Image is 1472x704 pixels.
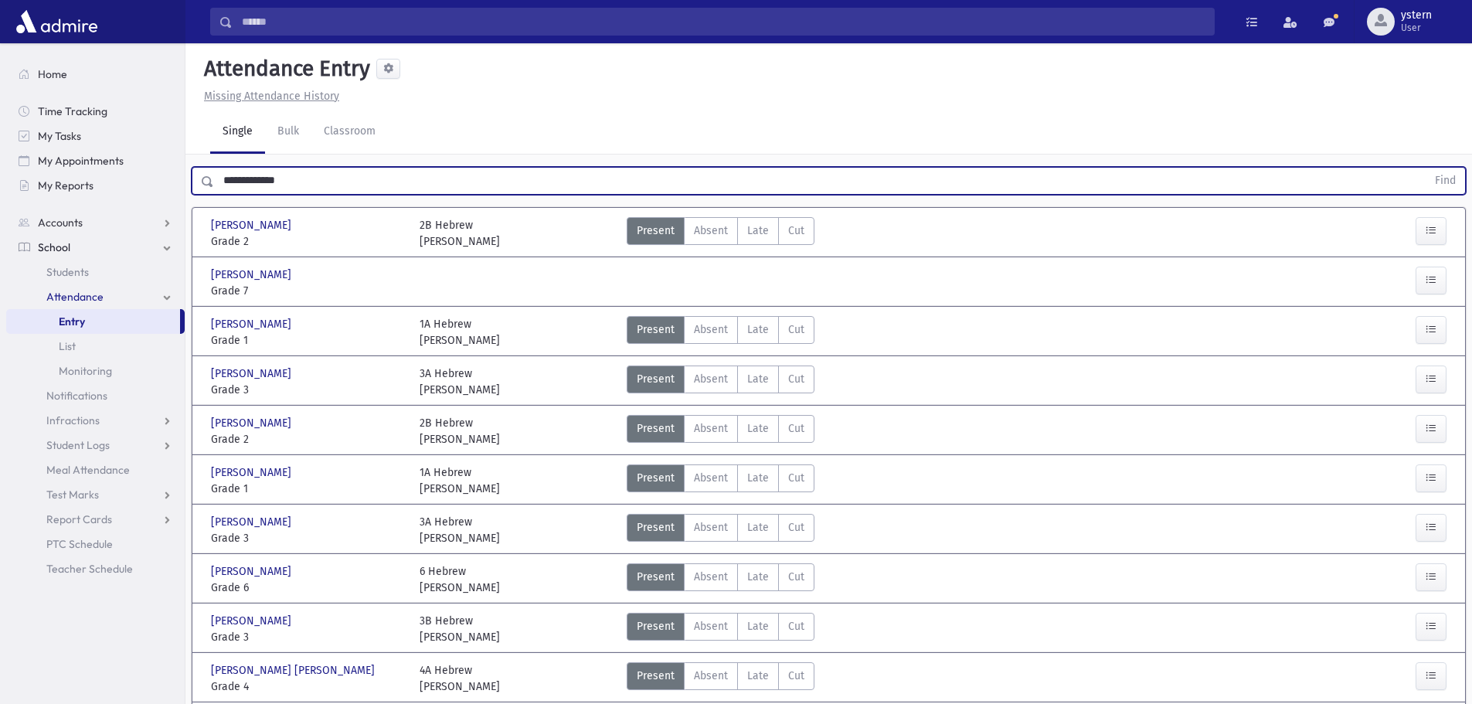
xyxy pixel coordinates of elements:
[6,334,185,359] a: List
[210,111,265,154] a: Single
[211,431,404,447] span: Grade 2
[637,371,675,387] span: Present
[211,481,404,497] span: Grade 1
[694,420,728,437] span: Absent
[637,321,675,338] span: Present
[788,223,804,239] span: Cut
[637,668,675,684] span: Present
[38,104,107,118] span: Time Tracking
[38,154,124,168] span: My Appointments
[747,371,769,387] span: Late
[211,678,404,695] span: Grade 4
[420,613,500,645] div: 3B Hebrew [PERSON_NAME]
[788,519,804,536] span: Cut
[46,265,89,279] span: Students
[694,569,728,585] span: Absent
[637,470,675,486] span: Present
[6,124,185,148] a: My Tasks
[788,420,804,437] span: Cut
[747,470,769,486] span: Late
[211,267,294,283] span: [PERSON_NAME]
[46,413,100,427] span: Infractions
[788,569,804,585] span: Cut
[38,67,67,81] span: Home
[788,470,804,486] span: Cut
[46,488,99,502] span: Test Marks
[6,173,185,198] a: My Reports
[637,420,675,437] span: Present
[747,321,769,338] span: Late
[6,532,185,556] a: PTC Schedule
[1401,22,1432,34] span: User
[6,210,185,235] a: Accounts
[12,6,101,37] img: AdmirePro
[198,56,370,82] h5: Attendance Entry
[637,569,675,585] span: Present
[747,519,769,536] span: Late
[46,537,113,551] span: PTC Schedule
[46,512,112,526] span: Report Cards
[46,290,104,304] span: Attendance
[627,613,814,645] div: AttTypes
[211,415,294,431] span: [PERSON_NAME]
[637,223,675,239] span: Present
[211,580,404,596] span: Grade 6
[38,129,81,143] span: My Tasks
[6,556,185,581] a: Teacher Schedule
[627,366,814,398] div: AttTypes
[211,563,294,580] span: [PERSON_NAME]
[420,366,500,398] div: 3A Hebrew [PERSON_NAME]
[747,618,769,634] span: Late
[46,389,107,403] span: Notifications
[6,507,185,532] a: Report Cards
[747,569,769,585] span: Late
[6,408,185,433] a: Infractions
[211,217,294,233] span: [PERSON_NAME]
[747,420,769,437] span: Late
[747,223,769,239] span: Late
[627,464,814,497] div: AttTypes
[59,364,112,378] span: Monitoring
[204,90,339,103] u: Missing Attendance History
[211,332,404,349] span: Grade 1
[38,179,93,192] span: My Reports
[627,415,814,447] div: AttTypes
[637,618,675,634] span: Present
[211,662,378,678] span: [PERSON_NAME] [PERSON_NAME]
[6,99,185,124] a: Time Tracking
[694,223,728,239] span: Absent
[694,519,728,536] span: Absent
[694,618,728,634] span: Absent
[694,321,728,338] span: Absent
[694,668,728,684] span: Absent
[211,283,404,299] span: Grade 7
[788,618,804,634] span: Cut
[59,315,85,328] span: Entry
[6,359,185,383] a: Monitoring
[6,62,185,87] a: Home
[1401,9,1432,22] span: ystern
[627,217,814,250] div: AttTypes
[6,433,185,457] a: Student Logs
[46,463,130,477] span: Meal Attendance
[1426,168,1465,194] button: Find
[6,284,185,309] a: Attendance
[265,111,311,154] a: Bulk
[637,519,675,536] span: Present
[420,217,500,250] div: 2B Hebrew [PERSON_NAME]
[38,216,83,230] span: Accounts
[233,8,1214,36] input: Search
[46,562,133,576] span: Teacher Schedule
[627,316,814,349] div: AttTypes
[747,668,769,684] span: Late
[211,514,294,530] span: [PERSON_NAME]
[211,464,294,481] span: [PERSON_NAME]
[38,240,70,254] span: School
[59,339,76,353] span: List
[211,613,294,629] span: [PERSON_NAME]
[211,233,404,250] span: Grade 2
[788,371,804,387] span: Cut
[6,235,185,260] a: School
[311,111,388,154] a: Classroom
[6,148,185,173] a: My Appointments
